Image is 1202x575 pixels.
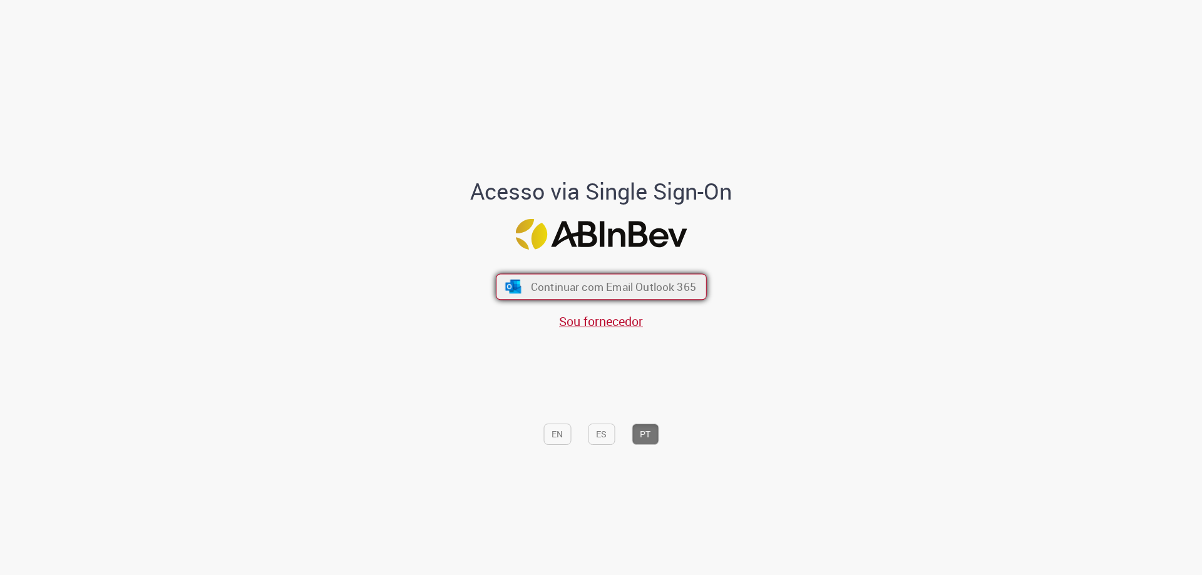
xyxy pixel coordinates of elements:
a: Sou fornecedor [559,313,643,330]
button: PT [632,424,659,445]
button: ícone Azure/Microsoft 360 Continuar com Email Outlook 365 [496,274,707,300]
h1: Acesso via Single Sign-On [428,179,775,204]
button: ES [588,424,615,445]
img: ícone Azure/Microsoft 360 [504,280,522,293]
img: Logo ABInBev [515,219,687,250]
span: Continuar com Email Outlook 365 [530,280,696,294]
button: EN [543,424,571,445]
